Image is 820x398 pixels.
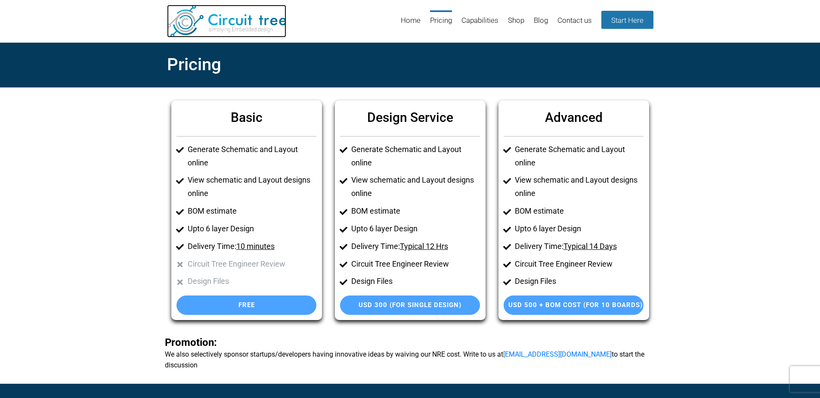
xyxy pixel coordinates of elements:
[351,275,480,288] li: Design Files
[563,242,617,251] u: Typical 14 Days
[351,222,480,236] li: Upto 6 layer Design
[351,143,480,170] li: Generate Schematic and Layout online
[534,10,548,38] a: Blog
[188,240,316,253] li: Delivery Time:
[340,295,480,315] a: USD 300 (For single Design)
[188,174,316,200] li: View schematic and Layout designs online
[176,106,316,129] h6: Basic
[461,10,498,38] a: Capabilities
[188,258,316,271] li: Circuit Tree Engineer Review
[188,143,316,170] li: Generate Schematic and Layout online
[430,10,452,38] a: Pricing
[340,106,480,129] h6: Design Service
[515,205,644,218] li: BOM estimate
[188,205,316,218] li: BOM estimate
[188,222,316,236] li: Upto 6 layer Design
[515,222,644,236] li: Upto 6 layer Design
[188,275,316,288] li: Design Files
[515,275,644,288] li: Design Files
[557,10,592,38] a: Contact us
[515,258,644,271] li: Circuit Tree Engineer Review
[515,143,644,170] li: Generate Schematic and Layout online
[236,242,275,251] u: 10 minutes
[351,258,480,271] li: Circuit Tree Engineer Review
[351,205,480,218] li: BOM estimate
[167,5,286,37] img: Circuit Tree
[504,106,644,129] h6: Advanced
[351,174,480,200] li: View schematic and Layout designs online
[165,337,656,370] b: We also selectively sponsor startups/developers having innovative ideas by waiving our NRE cost. ...
[351,240,480,253] li: Delivery Time:
[176,295,316,315] a: Free
[165,336,217,348] span: Promotion:
[508,10,524,38] a: Shop
[504,295,644,315] a: USD 500 + BOM Cost (For 10 Boards)
[601,11,653,29] a: Start Here
[503,350,612,358] a: [EMAIL_ADDRESS][DOMAIN_NAME]
[400,242,448,251] u: Typical 12 Hrs
[515,240,644,253] li: Delivery Time:
[515,174,644,200] li: View schematic and Layout designs online
[167,50,653,80] h2: Pricing
[401,10,421,38] a: Home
